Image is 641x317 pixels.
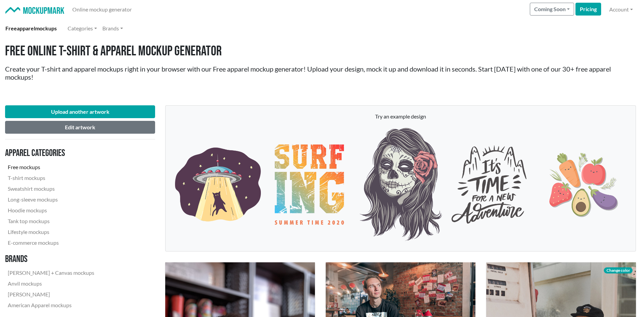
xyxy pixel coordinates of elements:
span: apparel [17,25,35,31]
a: Freeapparelmockups [3,22,59,35]
a: Sweatshirt mockups [5,183,97,194]
a: Online mockup generator [70,3,134,16]
a: [PERSON_NAME] + Canvas mockups [5,267,97,278]
button: Upload another artwork [5,105,155,118]
a: Account [607,3,636,16]
a: Hoodie mockups [5,205,97,216]
a: Brands [100,22,126,35]
span: Change color [604,267,632,273]
a: E-commerce mockups [5,237,97,248]
button: Edit artwork [5,121,155,134]
a: American Apparel mockups [5,300,97,311]
a: Tank top mockups [5,216,97,227]
p: Try an example design [172,112,629,121]
a: Pricing [575,3,601,16]
a: Anvil mockups [5,278,97,289]
a: Lifestyle mockups [5,227,97,237]
h3: Brands [5,254,97,265]
a: Categories [65,22,100,35]
h3: Apparel categories [5,148,97,159]
h1: Free Online T-shirt & Apparel Mockup Generator [5,43,636,59]
img: Mockup Mark [5,7,64,14]
a: Long-sleeve mockups [5,194,97,205]
a: T-shirt mockups [5,173,97,183]
h2: Create your T-shirt and apparel mockups right in your browser with our Free apparel mockup genera... [5,65,636,81]
a: Free mockups [5,162,97,173]
a: [PERSON_NAME] [5,289,97,300]
button: Coming Soon [530,3,574,16]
